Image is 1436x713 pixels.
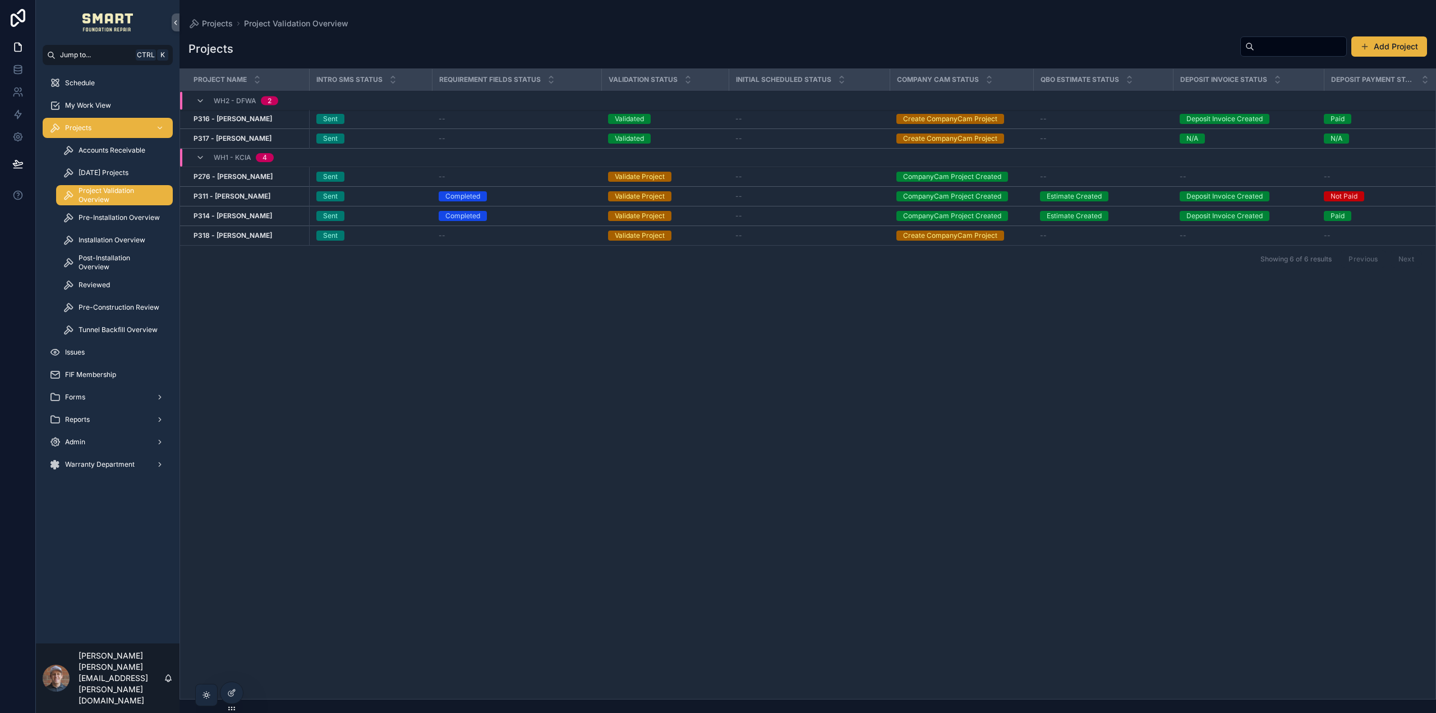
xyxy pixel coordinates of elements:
div: Estimate Created [1047,191,1102,201]
span: -- [1180,231,1186,240]
strong: P318 - [PERSON_NAME] [194,231,272,240]
a: P318 - [PERSON_NAME] [194,231,302,240]
a: Sent [316,114,426,124]
a: Create CompanyCam Project [896,231,1027,241]
a: Project Validation Overview [244,18,348,29]
button: Jump to...CtrlK [43,45,173,65]
div: Sent [323,211,338,221]
div: Deposit Invoice Created [1186,211,1263,221]
a: Project Validation Overview [56,185,173,205]
span: Ctrl [136,49,156,61]
a: CompanyCam Project Created [896,191,1027,201]
a: -- [735,114,883,123]
div: CompanyCam Project Created [903,191,1001,201]
a: Create CompanyCam Project [896,134,1027,144]
span: Projects [65,123,91,132]
span: Project Name [194,75,247,84]
span: -- [735,211,742,220]
a: P317 - [PERSON_NAME] [194,134,302,143]
span: WH1 - KCIA [214,153,251,162]
span: -- [735,231,742,240]
a: [DATE] Projects [56,163,173,183]
div: N/A [1331,134,1342,144]
a: Estimate Created [1040,191,1166,201]
a: Reports [43,410,173,430]
span: -- [1040,231,1047,240]
a: Tunnel Backfill Overview [56,320,173,340]
a: Pre-Construction Review [56,297,173,318]
a: Validate Project [608,172,722,182]
span: Post-Installation Overview [79,254,162,272]
a: -- [735,172,883,181]
a: Installation Overview [56,230,173,250]
a: Validate Project [608,231,722,241]
a: -- [439,231,595,240]
a: Estimate Created [1040,211,1166,221]
img: App logo [82,13,134,31]
a: Issues [43,342,173,362]
a: -- [1040,114,1166,123]
span: Requirement Fields Status [439,75,541,84]
a: Sent [316,211,426,221]
div: Sent [323,191,338,201]
a: -- [1180,231,1317,240]
strong: P317 - [PERSON_NAME] [194,134,271,142]
a: CompanyCam Project Created [896,211,1027,221]
a: Deposit Invoice Created [1180,114,1317,124]
span: Deposit payment status [1331,75,1415,84]
strong: P276 - [PERSON_NAME] [194,172,273,181]
div: Not Paid [1331,191,1357,201]
a: Reviewed [56,275,173,295]
a: N/A [1180,134,1317,144]
a: P316 - [PERSON_NAME] [194,114,302,123]
a: P311 - [PERSON_NAME] [194,192,302,201]
div: Deposit Invoice Created [1186,114,1263,124]
a: N/A [1324,134,1422,144]
a: -- [735,192,883,201]
div: Completed [445,211,480,221]
a: Validated [608,114,722,124]
a: Forms [43,387,173,407]
a: Sent [316,134,426,144]
span: Projects [202,18,233,29]
a: -- [1040,231,1166,240]
a: Pre-Installation Overview [56,208,173,228]
a: -- [1324,172,1422,181]
a: My Work View [43,95,173,116]
a: -- [439,114,595,123]
a: Post-Installation Overview [56,252,173,273]
div: Create CompanyCam Project [903,231,997,241]
strong: P314 - [PERSON_NAME] [194,211,272,220]
span: My Work View [65,101,111,110]
a: P276 - [PERSON_NAME] [194,172,302,181]
span: Pre-Installation Overview [79,213,160,222]
span: [DATE] Projects [79,168,128,177]
span: Schedule [65,79,95,88]
span: -- [1324,231,1331,240]
a: -- [1040,172,1166,181]
span: Jump to... [60,50,131,59]
span: FIF Membership [65,370,116,379]
a: Completed [439,211,595,221]
a: Create CompanyCam Project [896,114,1027,124]
span: Installation Overview [79,236,145,245]
a: Admin [43,432,173,452]
div: Create CompanyCam Project [903,114,997,124]
span: Tunnel Backfill Overview [79,325,158,334]
span: validation status [609,75,678,84]
div: Validate Project [615,172,665,182]
div: Paid [1331,211,1345,221]
span: WH2 - DFWA [214,96,256,105]
div: Validate Project [615,191,665,201]
span: -- [1040,134,1047,143]
div: Validate Project [615,231,665,241]
strong: P316 - [PERSON_NAME] [194,114,272,123]
span: -- [735,192,742,201]
div: Completed [445,191,480,201]
button: Add Project [1351,36,1427,57]
span: Company cam status [897,75,979,84]
a: -- [1180,172,1317,181]
span: Pre-Construction Review [79,303,159,312]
